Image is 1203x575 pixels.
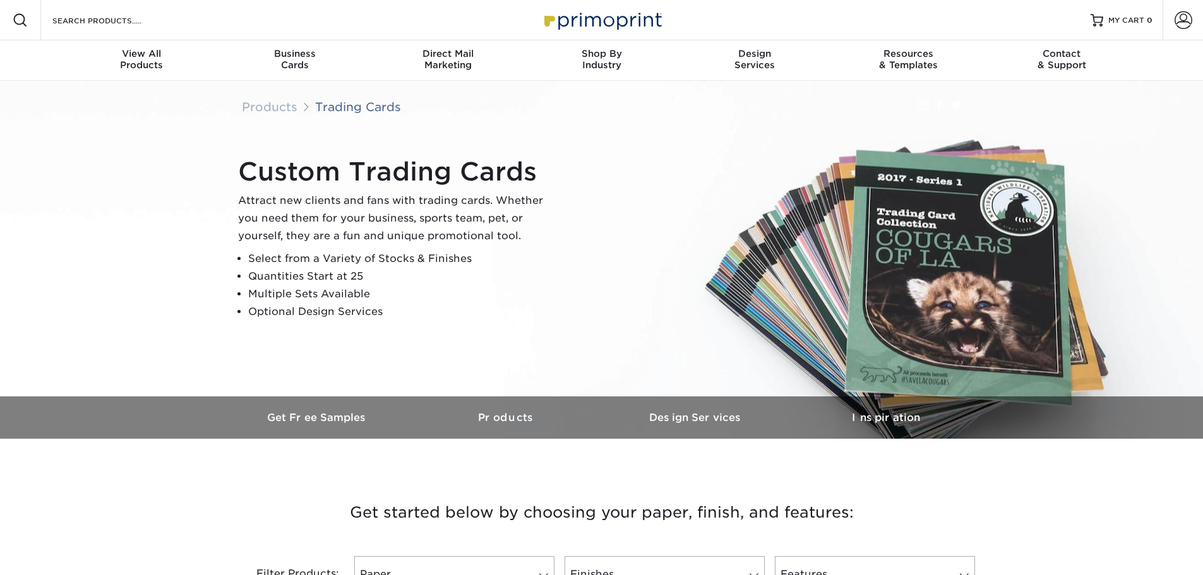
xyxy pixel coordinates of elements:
[242,100,297,114] a: Products
[248,285,554,303] li: Multiple Sets Available
[218,40,371,81] a: BusinessCards
[1108,15,1144,26] span: MY CART
[371,40,525,81] a: Direct MailMarketing
[539,6,665,33] img: Primoprint
[525,48,678,59] span: Shop By
[678,48,832,71] div: Services
[602,396,791,439] a: Design Services
[232,484,971,541] h3: Get started below by choosing your paper, finish, and features:
[678,48,832,59] span: Design
[223,412,412,424] h3: Get Free Samples
[51,13,174,28] input: SEARCH PRODUCTS.....
[248,268,554,285] li: Quantities Start at 25
[371,48,525,59] span: Direct Mail
[371,48,525,71] div: Marketing
[65,48,218,59] span: View All
[248,250,554,268] li: Select from a Variety of Stocks & Finishes
[985,48,1139,59] span: Contact
[791,396,981,439] a: Inspiration
[602,412,791,424] h3: Design Services
[218,48,371,59] span: Business
[218,48,371,71] div: Cards
[832,48,985,59] span: Resources
[985,40,1139,81] a: Contact& Support
[525,40,678,81] a: Shop ByIndustry
[315,100,401,114] a: Trading Cards
[223,396,412,439] a: Get Free Samples
[248,303,554,321] li: Optional Design Services
[65,40,218,81] a: View AllProducts
[238,157,554,187] h1: Custom Trading Cards
[65,48,218,71] div: Products
[412,396,602,439] a: Products
[832,40,985,81] a: Resources& Templates
[985,48,1139,71] div: & Support
[678,40,832,81] a: DesignServices
[412,412,602,424] h3: Products
[1147,16,1152,25] span: 0
[238,192,554,245] p: Attract new clients and fans with trading cards. Whether you need them for your business, sports ...
[832,48,985,71] div: & Templates
[525,48,678,71] div: Industry
[791,412,981,424] h3: Inspiration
